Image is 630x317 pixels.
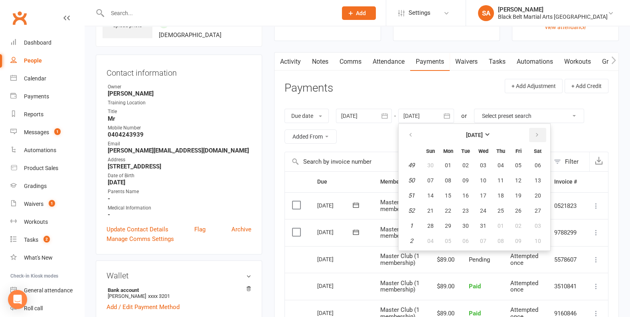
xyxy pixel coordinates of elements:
[565,79,608,93] button: + Add Credit
[24,111,43,117] div: Reports
[24,39,51,46] div: Dashboard
[457,219,474,233] button: 30
[148,293,170,299] span: xxxx 3201
[480,238,486,244] span: 07
[469,283,481,290] span: Paid
[462,238,469,244] span: 06
[8,290,27,309] div: Open Intercom Messenger
[409,4,431,22] span: Settings
[510,173,527,188] button: 12
[380,280,419,294] span: Master Club (1 membership)
[547,172,584,192] th: Invoice #
[498,223,504,229] span: 01
[535,223,541,229] span: 03
[515,207,521,214] span: 26
[535,238,541,244] span: 10
[10,88,84,106] a: Payments
[469,310,481,317] span: Paid
[527,204,548,218] button: 27
[317,199,354,211] div: [DATE]
[108,156,251,164] div: Address
[422,173,439,188] button: 07
[492,204,509,218] button: 25
[445,223,451,229] span: 29
[445,238,451,244] span: 05
[535,177,541,184] span: 13
[10,249,84,267] a: What's New
[515,162,521,168] span: 05
[527,219,548,233] button: 03
[440,188,456,203] button: 15
[515,177,521,184] span: 12
[545,24,586,30] a: view attendance
[534,148,541,154] small: Saturday
[510,280,538,294] span: Attempted once
[10,159,84,177] a: Product Sales
[527,173,548,188] button: 13
[24,129,49,135] div: Messages
[317,280,354,292] div: [DATE]
[480,177,486,184] span: 10
[10,52,84,70] a: People
[24,287,73,294] div: General attendance
[275,53,306,71] a: Activity
[427,246,462,273] td: $89.00
[440,219,456,233] button: 29
[510,158,527,172] button: 05
[515,148,521,154] small: Friday
[107,65,251,77] h3: Contact information
[445,192,451,199] span: 15
[427,273,462,300] td: $89.00
[356,10,366,16] span: Add
[380,199,419,213] span: Master Club (1 membership)
[457,204,474,218] button: 23
[373,172,427,192] th: Membership
[427,177,434,184] span: 07
[107,302,180,312] a: Add / Edit Payment Method
[547,219,584,246] td: 9788299
[547,273,584,300] td: 3510841
[547,192,584,219] td: 0521823
[498,207,504,214] span: 25
[475,234,492,248] button: 07
[107,225,168,234] a: Update Contact Details
[550,152,589,171] button: Filter
[10,123,84,141] a: Messages 1
[410,53,450,71] a: Payments
[427,162,434,168] span: 30
[535,192,541,199] span: 20
[445,177,451,184] span: 08
[565,157,579,166] div: Filter
[457,234,474,248] button: 06
[10,213,84,231] a: Workouts
[317,253,354,265] div: [DATE]
[24,75,46,82] div: Calendar
[24,219,48,225] div: Workouts
[107,286,251,300] li: [PERSON_NAME]
[284,82,333,94] h3: Payments
[547,246,584,273] td: 5578607
[10,231,84,249] a: Tasks 2
[380,226,419,240] span: Master Club (1 membership)
[457,188,474,203] button: 16
[498,177,504,184] span: 11
[510,234,527,248] button: 09
[469,256,490,263] span: Pending
[510,219,527,233] button: 02
[231,225,251,234] a: Archive
[284,109,329,123] button: Due date
[408,162,415,169] em: 49
[427,238,434,244] span: 04
[462,192,469,199] span: 16
[475,173,492,188] button: 10
[461,148,470,154] small: Tuesday
[408,192,415,199] em: 51
[440,173,456,188] button: 08
[445,207,451,214] span: 22
[108,179,251,186] strong: [DATE]
[24,183,47,189] div: Gradings
[24,201,43,207] div: Waivers
[10,106,84,123] a: Reports
[496,148,505,154] small: Thursday
[510,252,538,266] span: Attempted once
